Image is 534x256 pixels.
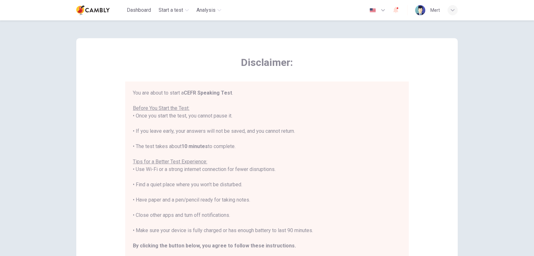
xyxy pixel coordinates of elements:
button: Dashboard [124,4,154,16]
b: By clicking the button below, you agree to follow these instructions. [133,243,296,249]
b: CEFR Speaking Test [184,90,232,96]
div: Mert [430,6,440,14]
span: Disclaimer: [125,56,409,69]
b: 10 minutes [181,143,208,149]
span: Start a test [159,6,183,14]
img: Profile picture [415,5,425,15]
a: Cambly logo [76,4,124,17]
u: Tips for a Better Test Experience: [133,159,207,165]
img: Cambly logo [76,4,110,17]
span: Analysis [196,6,216,14]
img: en [369,8,377,13]
button: Analysis [194,4,224,16]
u: Before You Start the Test: [133,105,189,111]
span: Dashboard [127,6,151,14]
button: Start a test [156,4,191,16]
